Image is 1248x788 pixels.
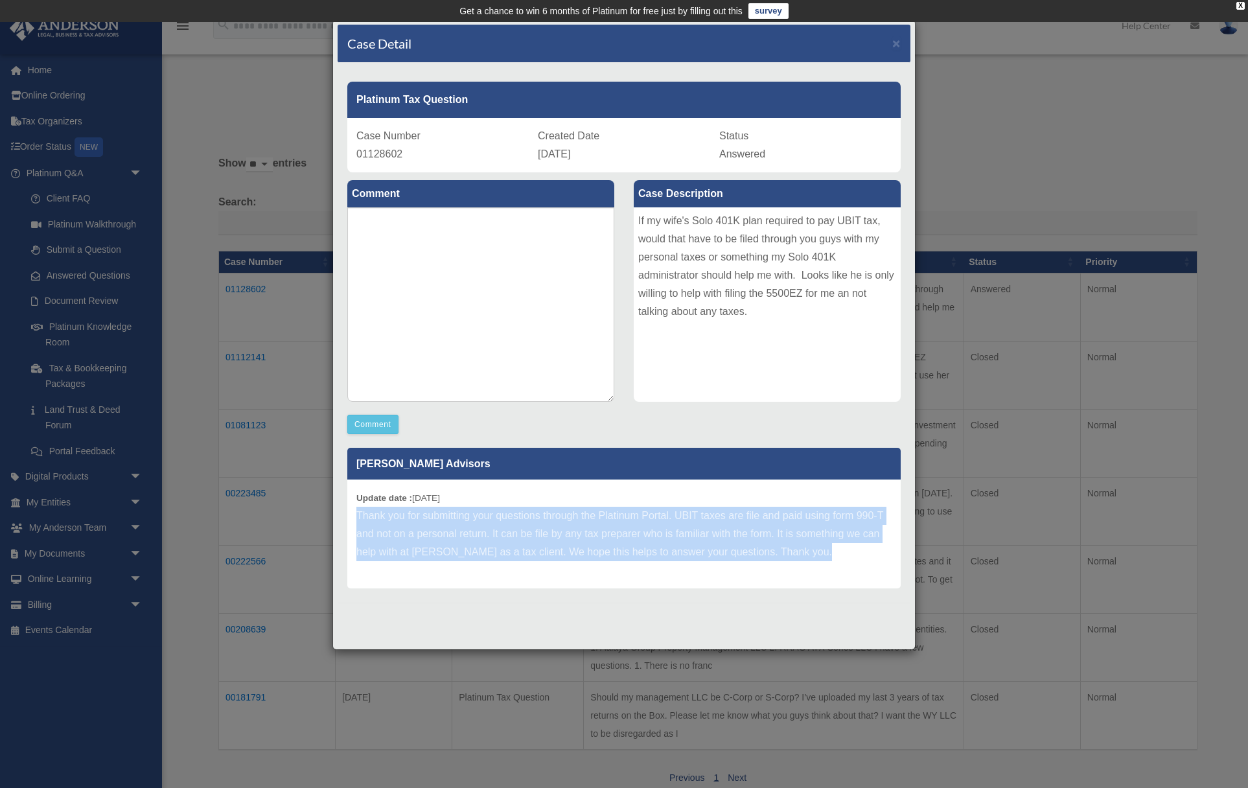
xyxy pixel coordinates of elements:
[719,148,765,159] span: Answered
[748,3,789,19] a: survey
[356,130,421,141] span: Case Number
[347,34,411,52] h4: Case Detail
[634,180,901,207] label: Case Description
[634,207,901,402] div: If my wife's Solo 401K plan required to pay UBIT tax, would that have to be filed through you guy...
[347,82,901,118] div: Platinum Tax Question
[538,130,599,141] span: Created Date
[347,448,901,480] p: [PERSON_NAME] Advisors
[356,493,440,503] small: [DATE]
[356,148,402,159] span: 01128602
[892,36,901,51] span: ×
[347,415,399,434] button: Comment
[892,36,901,50] button: Close
[459,3,743,19] div: Get a chance to win 6 months of Platinum for free just by filling out this
[719,130,748,141] span: Status
[356,493,412,503] b: Update date :
[356,507,892,561] p: Thank you for submitting your questions through the Platinum Portal. UBIT taxes are file and paid...
[1236,2,1245,10] div: close
[538,148,570,159] span: [DATE]
[347,180,614,207] label: Comment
